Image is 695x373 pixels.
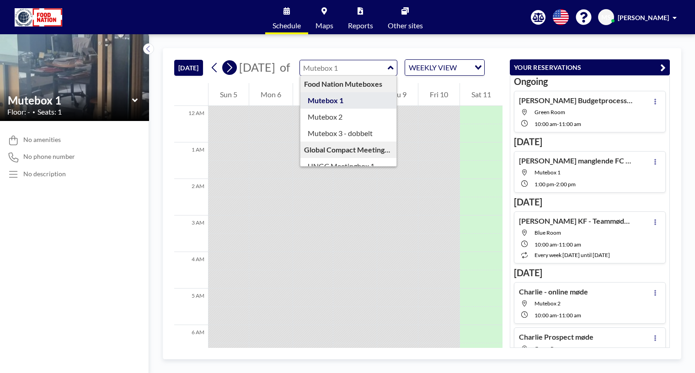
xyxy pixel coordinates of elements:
[273,22,301,29] span: Schedule
[618,14,669,21] span: [PERSON_NAME]
[559,121,581,127] span: 11:00 AM
[557,121,559,127] span: -
[293,83,333,106] div: Tue 7
[377,83,418,106] div: Thu 9
[315,22,333,29] span: Maps
[514,76,666,87] h3: Ongoing
[300,60,388,75] input: Mutebox 1
[519,287,588,296] h4: Charlie - online møde
[418,83,460,106] div: Fri 10
[510,59,670,75] button: YOUR RESERVATIONS
[557,312,559,319] span: -
[7,107,30,116] span: Floor: -
[300,109,397,125] div: Mutebox 2
[174,60,203,76] button: [DATE]
[535,181,554,188] span: 1:00 PM
[23,170,66,178] div: No description
[23,136,61,144] span: No amenities
[174,325,208,362] div: 6 AM
[174,215,208,252] div: 3 AM
[300,92,397,109] div: Mutebox 1
[559,241,581,248] span: 11:00 AM
[556,181,576,188] span: 2:00 PM
[514,136,666,147] h3: [DATE]
[460,62,469,74] input: Search for option
[174,179,208,215] div: 2 AM
[174,289,208,325] div: 5 AM
[208,83,249,106] div: Sun 5
[535,109,565,116] span: Green Room
[557,241,559,248] span: -
[519,216,633,226] h4: [PERSON_NAME] KF - Teammøde -Programteam
[300,142,397,158] div: Global Compact Meetingboxes
[239,60,275,74] span: [DATE]
[388,22,423,29] span: Other sites
[174,142,208,179] div: 1 AM
[535,252,610,258] span: every week [DATE] until [DATE]
[300,158,397,174] div: UNGC Meetingbox 1
[535,229,561,236] span: Blue Room
[535,169,561,176] span: Mutebox 1
[249,83,293,106] div: Mon 6
[559,312,581,319] span: 11:00 AM
[554,181,556,188] span: -
[519,332,593,341] h4: Charlie Prospect møde
[280,60,290,74] span: of
[460,83,503,106] div: Sat 11
[519,96,633,105] h4: [PERSON_NAME] Budgetprocesser med [PERSON_NAME]
[37,107,62,116] span: Seats: 1
[535,241,557,248] span: 10:00 AM
[348,22,373,29] span: Reports
[601,13,611,21] span: MS
[514,196,666,208] h3: [DATE]
[300,76,397,92] div: Food Nation Muteboxes
[174,106,208,142] div: 12 AM
[23,152,75,161] span: No phone number
[535,345,565,352] span: Green Room
[519,156,633,165] h4: [PERSON_NAME] manglende FC - liste i info@
[535,300,561,307] span: Mutebox 2
[32,109,35,115] span: •
[535,121,557,127] span: 10:00 AM
[300,125,397,142] div: Mutebox 3 - dobbelt
[174,252,208,289] div: 4 AM
[8,94,132,107] input: Mutebox 1
[535,312,557,319] span: 10:00 AM
[405,60,484,75] div: Search for option
[407,62,459,74] span: WEEKLY VIEW
[514,267,666,278] h3: [DATE]
[15,8,62,26] img: organization-logo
